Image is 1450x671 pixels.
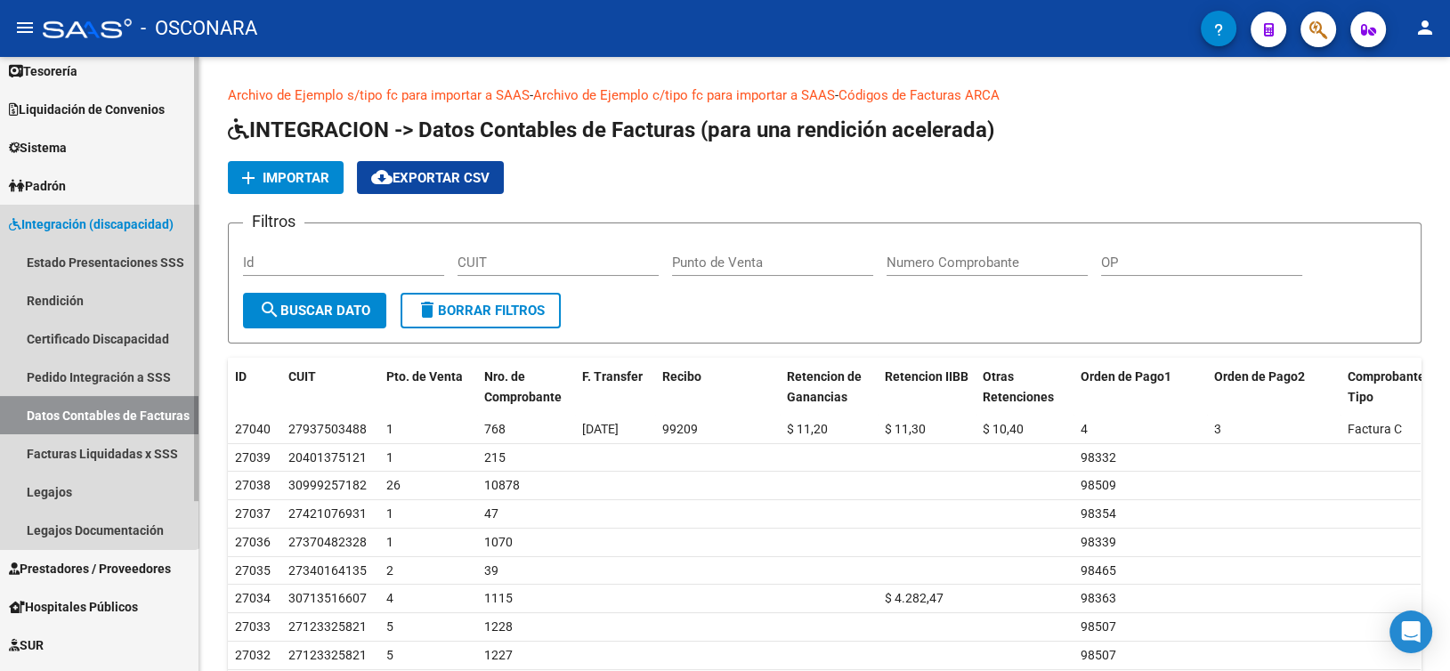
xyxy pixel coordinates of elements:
span: 2 [386,563,393,578]
mat-icon: person [1414,17,1436,38]
span: Exportar CSV [371,170,490,186]
datatable-header-cell: Nro. de Comprobante [477,358,575,416]
p: - - [228,85,1422,105]
span: 1 [386,422,393,436]
mat-icon: add [238,167,259,189]
span: ID [235,369,247,384]
span: - OSCONARA [141,9,257,48]
mat-icon: delete [417,299,438,320]
span: 10878 [484,478,520,492]
span: 27032 [235,648,271,662]
datatable-header-cell: Pto. de Venta [379,358,477,416]
datatable-header-cell: Orden de Pago1 [1073,358,1207,416]
datatable-header-cell: CUIT [281,358,379,416]
span: CUIT [288,369,316,384]
span: 1 [386,450,393,465]
span: 27037 [235,506,271,521]
button: Exportar CSV [357,161,504,194]
span: 27937503488 [288,422,367,436]
span: Comprobante Tipo [1348,369,1425,404]
span: $ 10,40 [983,422,1024,436]
span: 27038 [235,478,271,492]
span: 30713516607 [288,591,367,605]
span: 27035 [235,563,271,578]
datatable-header-cell: F. Transfer [575,358,655,416]
span: Hospitales Públicos [9,597,138,617]
span: 27034 [235,591,271,605]
span: Buscar Dato [259,303,370,319]
span: $ 11,30 [885,422,926,436]
h3: Filtros [243,209,304,234]
span: Factura C [1348,422,1402,436]
span: Tesorería [9,61,77,81]
div: Open Intercom Messenger [1389,610,1432,653]
span: 98339 [1081,535,1116,549]
span: Orden de Pago1 [1081,369,1171,384]
span: 1228 [484,619,513,634]
span: Importar [263,170,329,186]
span: Integración (discapacidad) [9,214,174,234]
span: Orden de Pago2 [1214,369,1305,384]
span: 27421076931 [288,506,367,521]
span: Pto. de Venta [386,369,463,384]
datatable-header-cell: Retencion de Ganancias [780,358,878,416]
datatable-header-cell: Otras Retenciones [976,358,1073,416]
span: 3 [1214,422,1221,436]
span: 26 [386,478,401,492]
span: Nro. de Comprobante [484,369,562,404]
span: 39 [484,563,498,578]
span: 27370482328 [288,535,367,549]
span: 27040 [235,422,271,436]
span: 1 [386,506,393,521]
span: 27033 [235,619,271,634]
span: 1227 [484,648,513,662]
span: 99209 [662,422,698,436]
datatable-header-cell: ID [228,358,281,416]
datatable-header-cell: Comprobante Tipo [1341,358,1421,416]
span: [DATE] [582,422,619,436]
span: Retencion de Ganancias [787,369,862,404]
a: Códigos de Facturas ARCA [838,87,1000,103]
span: 98363 [1081,591,1116,605]
span: 1115 [484,591,513,605]
span: 98507 [1081,619,1116,634]
span: Liquidación de Convenios [9,100,165,119]
span: 98354 [1081,506,1116,521]
span: 27036 [235,535,271,549]
span: 30999257182 [288,478,367,492]
a: Archivo de Ejemplo s/tipo fc para importar a SAAS [228,87,530,103]
span: 4 [386,591,393,605]
span: Sistema [9,138,67,158]
button: Importar [228,161,344,194]
span: 98509 [1081,478,1116,492]
span: 27340164135 [288,563,367,578]
span: 1070 [484,535,513,549]
mat-icon: cloud_download [371,166,393,188]
mat-icon: menu [14,17,36,38]
span: INTEGRACION -> Datos Contables de Facturas (para una rendición acelerada) [228,117,994,142]
span: $ 4.282,47 [885,591,944,605]
span: 98465 [1081,563,1116,578]
span: 215 [484,450,506,465]
mat-icon: search [259,299,280,320]
button: Borrar Filtros [401,293,561,328]
span: 4 [1081,422,1088,436]
span: Borrar Filtros [417,303,545,319]
span: Otras Retenciones [983,369,1054,404]
span: SUR [9,635,44,655]
span: 5 [386,648,393,662]
span: F. Transfer [582,369,643,384]
span: 98507 [1081,648,1116,662]
span: 20401375121 [288,450,367,465]
span: 5 [386,619,393,634]
span: Recibo [662,369,701,384]
button: Buscar Dato [243,293,386,328]
span: 1 [386,535,393,549]
span: 27039 [235,450,271,465]
datatable-header-cell: Recibo [655,358,780,416]
span: 27123325821 [288,619,367,634]
datatable-header-cell: Orden de Pago2 [1207,358,1341,416]
span: Padrón [9,176,66,196]
span: Retencion IIBB [885,369,968,384]
datatable-header-cell: Retencion IIBB [878,358,976,416]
